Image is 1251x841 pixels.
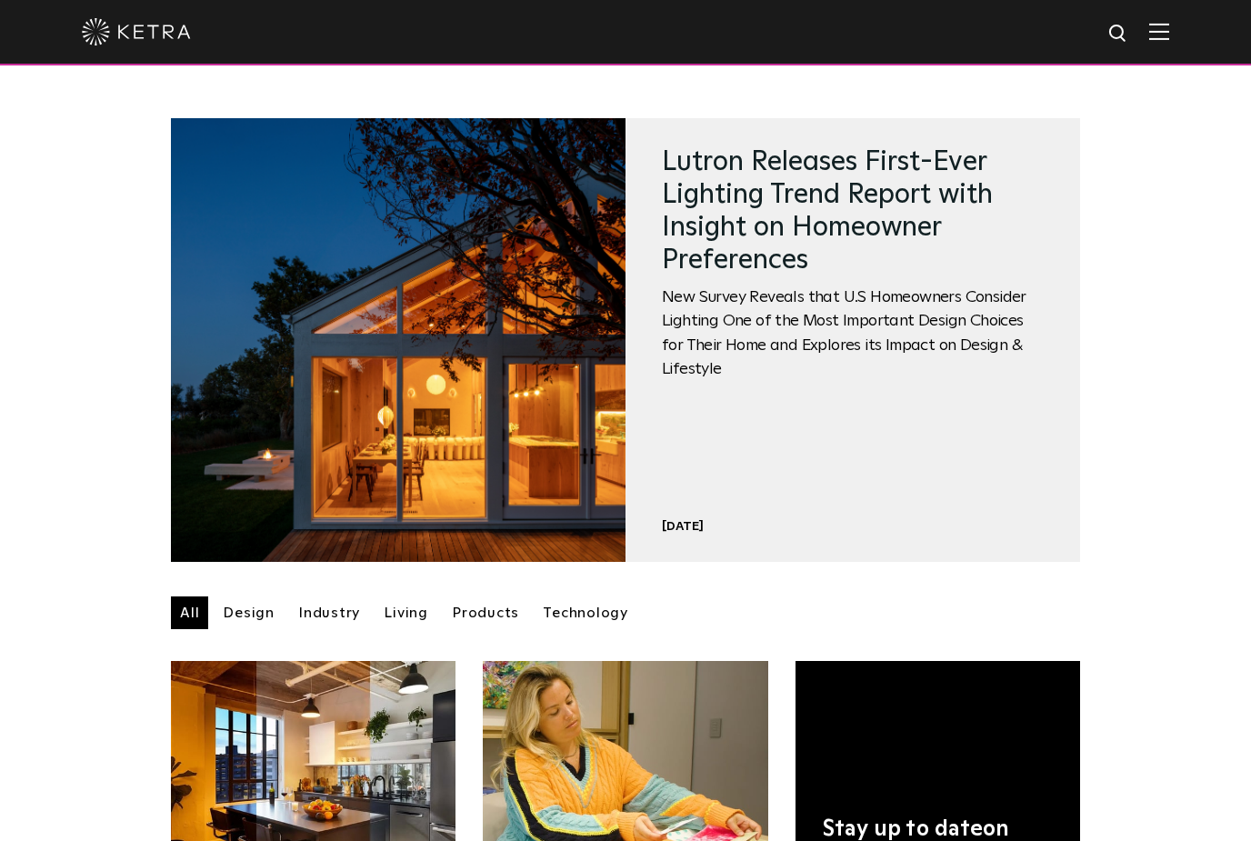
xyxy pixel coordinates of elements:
span: New Survey Reveals that U.S Homeowners Consider Lighting One of the Most Important Design Choices... [662,285,1044,382]
img: search icon [1107,23,1130,45]
a: Technology [534,596,637,629]
a: Design [214,596,284,629]
div: [DATE] [662,518,1044,535]
a: Lutron Releases First-Ever Lighting Trend Report with Insight on Homeowner Preferences [662,148,993,274]
img: Hamburger%20Nav.svg [1149,23,1169,40]
a: Living [375,596,437,629]
a: Products [443,596,528,629]
a: All [171,596,208,629]
img: ketra-logo-2019-white [82,18,191,45]
a: Industry [289,596,369,629]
